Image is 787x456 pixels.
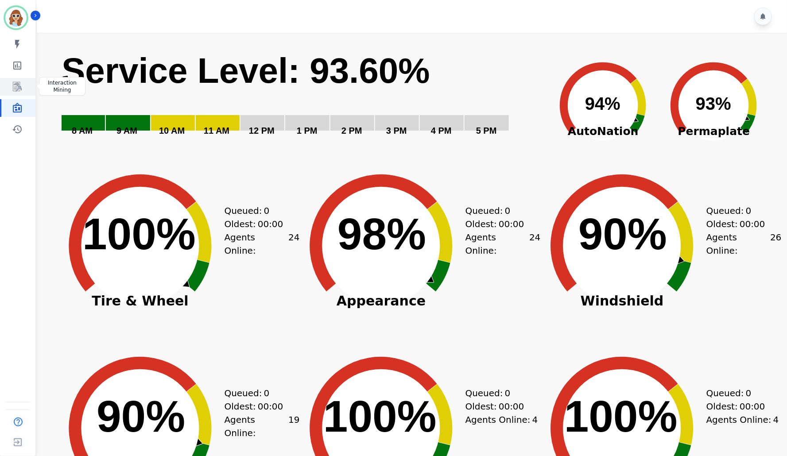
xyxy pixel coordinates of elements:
img: Bordered avatar [5,7,27,28]
span: 24 [529,231,540,257]
span: Appearance [293,297,470,305]
div: Oldest: [225,400,291,413]
span: 00:00 [499,400,524,413]
text: 100% [323,391,437,441]
span: Windshield [534,297,711,305]
svg: Service Level: 0% [61,49,546,149]
text: 5 PM [476,126,497,135]
text: 93% [696,94,731,113]
span: 4 [532,413,538,426]
span: 00:00 [740,217,765,231]
div: Agents Online: [706,413,782,426]
span: AutoNation [548,123,659,140]
text: 4 PM [431,126,452,135]
text: 100% [82,209,196,259]
div: Oldest: [706,217,773,231]
text: 100% [564,391,678,441]
span: Tire & Wheel [52,297,229,305]
text: Service Level: 93.60% [62,51,430,90]
text: 11 AM [204,126,229,135]
div: Oldest: [225,217,291,231]
span: 0 [746,204,752,217]
span: 0 [505,204,511,217]
text: 98% [337,209,426,259]
span: 26 [770,231,781,257]
span: 00:00 [258,217,283,231]
div: Agents Online: [225,413,300,440]
div: Queued: [225,204,291,217]
text: 90% [578,209,667,259]
div: Queued: [465,204,532,217]
div: Oldest: [465,217,532,231]
span: 0 [746,386,752,400]
text: 90% [97,391,185,441]
span: 0 [505,386,511,400]
div: Agents Online: [706,231,782,257]
span: 0 [264,386,270,400]
span: 4 [773,413,779,426]
div: Agents Online: [225,231,300,257]
span: 19 [288,413,299,440]
span: 00:00 [499,217,524,231]
span: Permaplate [659,123,769,140]
div: Queued: [706,386,773,400]
span: 0 [264,204,270,217]
div: Queued: [706,204,773,217]
text: 94% [585,94,620,113]
span: 00:00 [740,400,765,413]
text: 2 PM [341,126,362,135]
span: 00:00 [258,400,283,413]
div: Queued: [465,386,532,400]
text: 10 AM [159,126,185,135]
div: Agents Online: [465,413,541,426]
div: Oldest: [706,400,773,413]
text: 9 AM [116,126,137,135]
text: 8 AM [72,126,93,135]
span: 24 [288,231,299,257]
div: Queued: [225,386,291,400]
div: Agents Online: [465,231,541,257]
text: 3 PM [386,126,407,135]
text: 1 PM [297,126,318,135]
text: 12 PM [249,126,275,135]
div: Oldest: [465,400,532,413]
